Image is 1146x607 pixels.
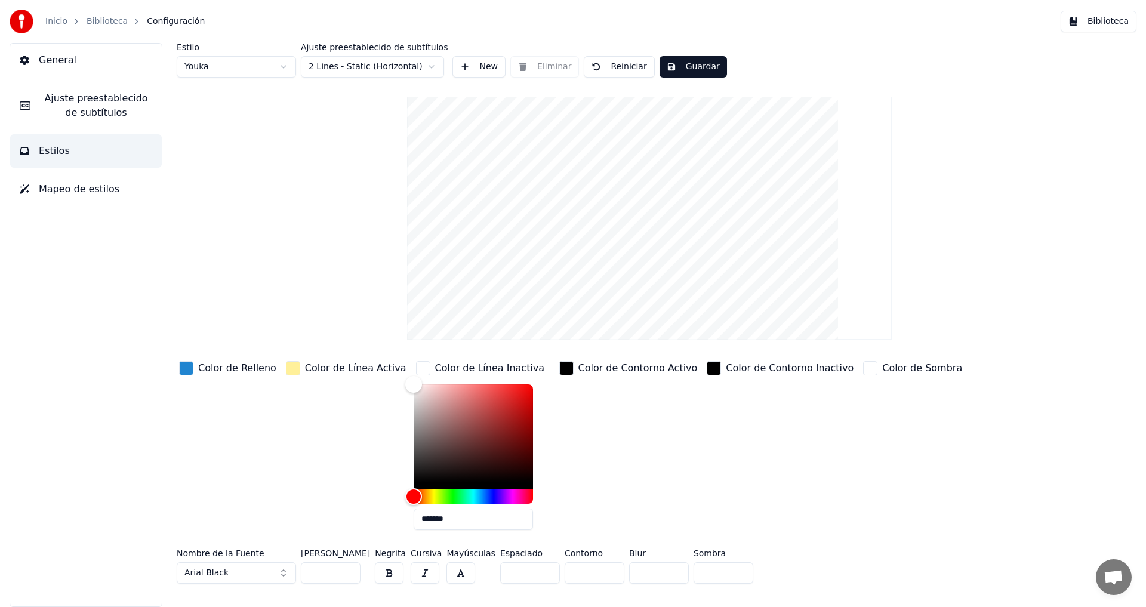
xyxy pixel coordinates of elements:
span: Configuración [147,16,205,27]
div: Hue [414,489,533,504]
label: Ajuste preestablecido de subtítulos [301,43,448,51]
label: Estilo [177,43,296,51]
nav: breadcrumb [45,16,205,27]
div: Color [414,384,533,482]
div: Color de Contorno Inactivo [726,361,854,375]
label: Mayúsculas [446,549,495,557]
div: Color de Relleno [198,361,276,375]
label: Sombra [694,549,753,557]
label: Blur [629,549,689,557]
button: Color de Contorno Activo [557,359,700,378]
div: Color de Contorno Activo [578,361,698,375]
button: General [10,44,162,77]
button: Color de Línea Inactiva [414,359,547,378]
label: [PERSON_NAME] [301,549,370,557]
a: Biblioteca [87,16,128,27]
label: Contorno [565,549,624,557]
button: Color de Contorno Inactivo [704,359,856,378]
span: Estilos [39,144,70,158]
div: Color de Sombra [882,361,962,375]
a: Inicio [45,16,67,27]
img: youka [10,10,33,33]
div: Color de Línea Activa [305,361,406,375]
button: New [452,56,506,78]
label: Nombre de la Fuente [177,549,296,557]
span: Arial Black [184,567,229,579]
button: Mapeo de estilos [10,172,162,206]
button: Biblioteca [1061,11,1136,32]
button: Color de Línea Activa [284,359,409,378]
a: Open chat [1096,559,1132,595]
button: Ajuste preestablecido de subtítulos [10,82,162,130]
label: Negrita [375,549,406,557]
button: Color de Sombra [861,359,965,378]
span: Ajuste preestablecido de subtítulos [40,91,152,120]
span: General [39,53,76,67]
label: Espaciado [500,549,560,557]
button: Color de Relleno [177,359,279,378]
span: Mapeo de estilos [39,182,119,196]
label: Cursiva [411,549,442,557]
div: Color de Línea Inactiva [435,361,545,375]
button: Reiniciar [584,56,654,78]
button: Guardar [660,56,727,78]
button: Estilos [10,134,162,168]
